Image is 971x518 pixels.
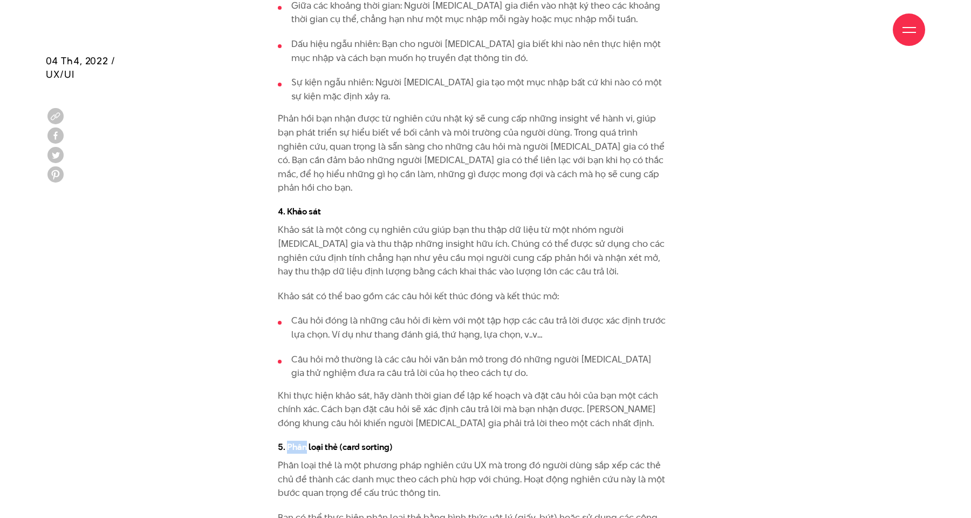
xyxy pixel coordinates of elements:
li: Sự kiện ngẫu nhiên: Người [MEDICAL_DATA] gia tạo một mục nhập bất cứ khi nào có một sự kiện mặc đ... [278,76,666,103]
p: Khi thực hiện khảo sát, hãy dành thời gian để lập kế hoạch và đặt câu hỏi của bạn một cách chính ... [278,389,666,430]
li: Câu hỏi đóng là những câu hỏi đi kèm với một tập hợp các câu trả lời được xác định trước lựa chọn... [278,314,666,341]
h4: 4. Khảo sát [278,206,666,218]
span: 04 Th4, 2022 / UX/UI [46,54,115,81]
h4: 5. Phân loại thẻ (card sorting) [278,441,666,454]
p: Khảo sát là một công cụ nghiên cứu giúp bạn thu thập dữ liệu từ một nhóm người [MEDICAL_DATA] gia... [278,223,666,278]
p: Phân loại thẻ là một phương pháp nghiên cứu UX mà trong đó người dùng sắp xếp các thẻ chủ đề thàn... [278,459,666,500]
li: Câu hỏi mở thường là các câu hỏi văn bản mở trong đó những người [MEDICAL_DATA] gia thử nghiệm đư... [278,353,666,380]
p: Phản hồi bạn nhận được từ nghiên cứu nhật ký sẽ cung cấp những insight về hành vi, giúp bạn phát ... [278,112,666,195]
p: Khảo sát có thể bao gồm các câu hỏi kết thúc đóng và kết thúc mở: [278,290,666,304]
